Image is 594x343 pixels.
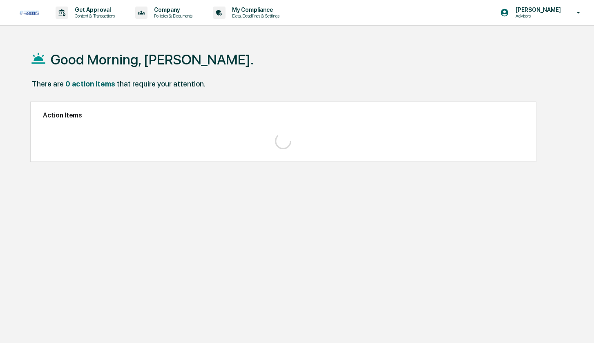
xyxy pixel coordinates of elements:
p: [PERSON_NAME] [509,7,565,13]
p: Get Approval [68,7,119,13]
p: Company [147,7,197,13]
div: that require your attention. [117,80,205,88]
p: Advisors [509,13,565,19]
img: logo [20,11,39,14]
div: 0 action items [65,80,115,88]
p: Data, Deadlines & Settings [226,13,284,19]
h1: Good Morning, [PERSON_NAME]. [51,51,254,68]
p: My Compliance [226,7,284,13]
h2: Action Items [43,111,524,119]
p: Policies & Documents [147,13,197,19]
p: Content & Transactions [68,13,119,19]
div: There are [32,80,64,88]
